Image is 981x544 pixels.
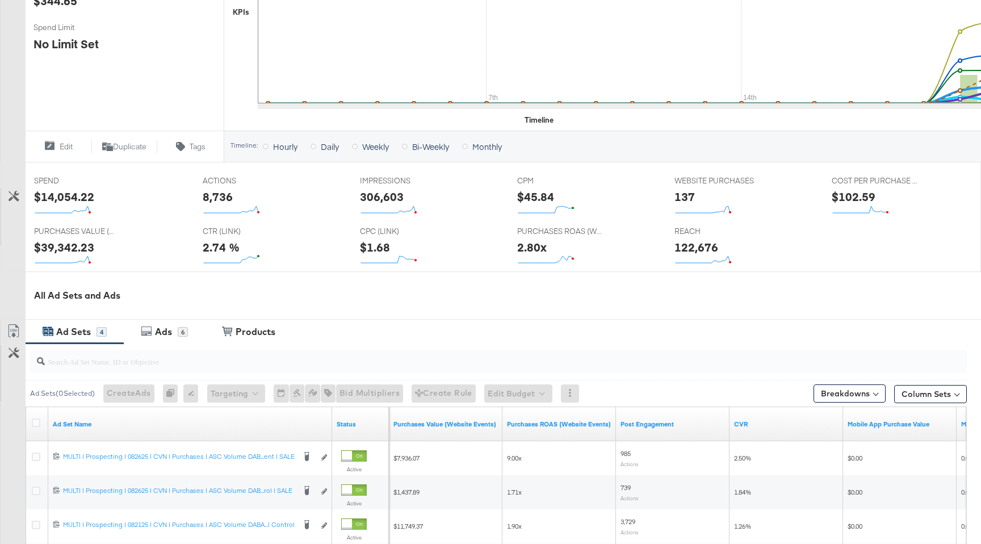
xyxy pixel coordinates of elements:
[97,327,107,337] div: 4
[621,529,639,535] sub: Actions
[341,466,367,473] label: Active
[674,239,718,256] div: 122,676
[734,522,751,530] span: 1.26%
[961,488,976,496] span: 0.00x
[848,488,862,496] span: $0.00
[734,488,751,496] span: 1.84%
[203,226,288,237] span: CTR (LINK)
[34,239,94,256] div: $39,342.23
[273,141,297,152] span: Hourly
[34,289,981,302] div: All Ad Sets and Ads
[34,226,119,237] span: PURCHASES VALUE (WEBSITE EVENTS)
[30,388,95,399] div: Ad Sets ( 0 Selected)
[472,141,502,152] span: Monthly
[517,226,602,237] span: PURCHASES ROAS (WEBSITE EVENTS)
[178,327,188,337] div: 6
[233,7,249,18] div: KPIs
[360,239,390,256] div: $1.68
[33,22,119,33] span: Spend Limit
[621,449,631,458] span: 985
[321,141,339,152] span: Daily
[341,534,367,541] label: Active
[360,226,445,237] span: CPC (LINK)
[517,239,547,256] div: 2.80x
[360,175,445,186] span: IMPRESSIONS
[621,517,635,526] span: 3,729
[674,189,695,205] div: 137
[814,384,886,403] button: Breakdowns
[674,226,760,237] span: REACH
[53,420,328,429] a: Your Ad Set name.
[507,488,522,496] span: 1.71x
[848,420,952,429] a: The total value returned from purchases made in your mobile app as a result of your ad. This is b...
[63,452,295,464] a: MULTI | Prospecting | 082625 | CVN | Purchases | ASC Volume DAB...ent | SALE
[393,522,423,530] span: $11,749.37
[337,420,384,429] a: Shows the current state of your Ad Set.
[360,189,404,205] div: 306,603
[190,141,206,152] span: Tags
[362,141,389,152] span: Weekly
[203,239,240,256] div: 2.74 %
[621,483,631,492] span: 739
[91,140,158,153] button: Duplicate
[157,140,224,153] button: Tags
[621,495,639,501] sub: Actions
[203,175,288,186] span: ACTIONS
[34,189,94,205] div: $14,054.22
[63,452,295,461] div: MULTI | Prospecting | 082625 | CVN | Purchases | ASC Volume DAB...ent | SALE
[832,189,875,205] div: $102.59
[113,141,146,152] span: Duplicate
[961,454,976,462] span: 0.00x
[155,325,172,338] div: Ads
[34,175,119,186] span: SPEND
[230,141,258,149] div: Timeline:
[848,522,862,530] span: $0.00
[33,36,99,52] div: No Limit Set
[621,461,639,467] sub: Actions
[517,189,554,205] div: $45.84
[63,520,295,529] div: MULTI | Prospecting | 082125 | CVN | Purchases | ASC Volume DABA...| Control
[734,454,751,462] span: 2.50%
[25,140,91,153] button: Edit
[507,522,522,530] span: 1.90x
[894,385,967,403] button: Column Sets
[60,141,73,152] span: Edit
[393,420,498,429] a: The total value of the purchase actions tracked by your Custom Audience pixel on your website aft...
[412,141,449,152] span: Bi-Weekly
[517,175,602,186] span: CPM
[393,488,420,496] span: $1,437.89
[341,500,367,507] label: Active
[236,325,275,338] div: Products
[961,522,976,530] span: 0.00x
[848,454,862,462] span: $0.00
[525,115,554,125] div: Timeline
[163,384,183,403] div: 0
[674,175,760,186] span: WEBSITE PURCHASES
[734,420,839,429] a: Clicks to purchase conversion rate
[393,454,420,462] span: $7,936.07
[507,454,522,462] span: 9.00x
[63,486,295,495] div: MULTI | Prospecting | 082625 | CVN | Purchases | ASC Volume DAB...rol | SALE
[45,346,882,368] input: Search Ad Set Name, ID or Objective
[56,325,91,338] div: Ad Sets
[203,189,233,205] div: 8,736
[63,520,295,532] a: MULTI | Prospecting | 082125 | CVN | Purchases | ASC Volume DABA...| Control
[621,420,725,429] a: The number of actions related to your Page's posts as a result of your ad.
[507,420,611,429] a: The total value of the purchase actions divided by spend tracked by your Custom Audience pixel on...
[63,486,295,498] a: MULTI | Prospecting | 082625 | CVN | Purchases | ASC Volume DAB...rol | SALE
[832,175,917,186] span: COST PER PURCHASE (WEBSITE EVENTS)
